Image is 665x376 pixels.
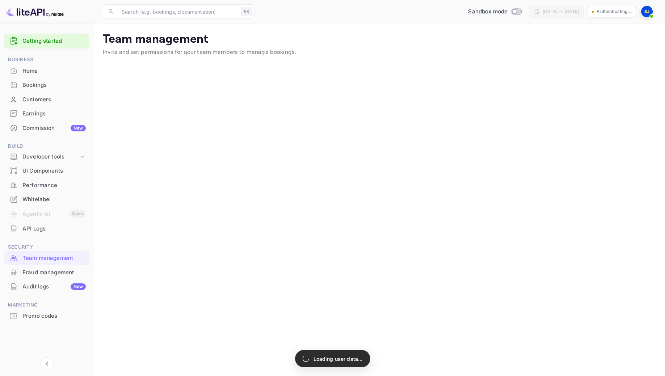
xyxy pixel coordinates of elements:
div: Home [22,67,86,75]
button: Collapse navigation [41,357,54,370]
a: Customers [4,93,89,106]
div: UI Components [22,167,86,175]
div: API Logs [22,225,86,233]
a: CommissionNew [4,121,89,135]
a: Getting started [22,37,86,45]
div: Performance [22,181,86,190]
span: Business [4,56,89,64]
div: Fraud management [4,266,89,280]
div: Getting started [4,34,89,48]
div: Whitelabel [4,193,89,207]
div: Fraud management [22,269,86,277]
a: Team management [4,251,89,265]
a: Fraud management [4,266,89,279]
a: Performance [4,178,89,192]
p: Team management [103,32,656,47]
div: New [71,125,86,131]
input: Search (e.g. bookings, documentation) [117,4,238,19]
a: API Logs [4,222,89,235]
span: Sandbox mode [468,8,508,16]
span: Security [4,243,89,251]
div: Commission [22,124,86,132]
img: Siddhanth Jaini [641,6,653,17]
a: UI Components [4,164,89,177]
a: Earnings [4,107,89,120]
a: Whitelabel [4,193,89,206]
div: Developer tools [4,151,89,163]
div: Customers [4,93,89,107]
div: Bookings [22,81,86,89]
div: Audit logs [22,283,86,291]
div: Whitelabel [22,195,86,204]
p: Authenticating... [597,8,632,15]
div: New [71,283,86,290]
div: UI Components [4,164,89,178]
a: Bookings [4,78,89,92]
div: Earnings [4,107,89,121]
div: Performance [4,178,89,193]
div: Audit logsNew [4,280,89,294]
div: Promo codes [22,312,86,320]
img: LiteAPI logo [6,6,64,17]
div: Developer tools [22,153,79,161]
a: Promo codes [4,309,89,322]
div: Team management [22,254,86,262]
a: Audit logsNew [4,280,89,293]
div: Switch to Production mode [465,8,524,16]
span: Marketing [4,301,89,309]
p: Loading user data... [313,355,363,363]
a: Home [4,64,89,77]
span: Build [4,142,89,150]
div: [DATE] — [DATE] [543,8,579,15]
div: Earnings [22,110,86,118]
div: Customers [22,96,86,104]
p: Invite and set permissions for your team members to manage bookings. [103,48,656,57]
div: API Logs [4,222,89,236]
div: ⌘K [241,7,252,16]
